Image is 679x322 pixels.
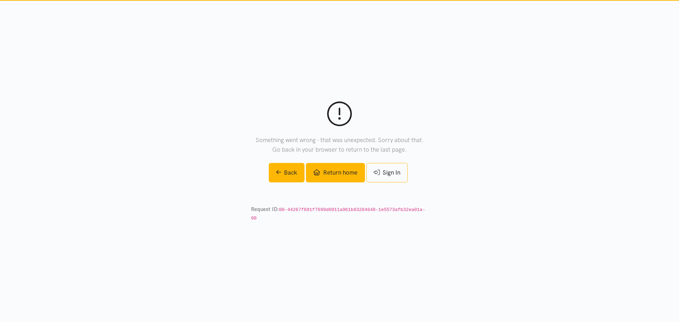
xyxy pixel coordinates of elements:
code: 00-44267f691f7699d0911a961b83284648-1e5573afb32ea01a-00 [251,207,425,221]
a: Return home [306,163,365,182]
strong: Request ID: [251,206,279,212]
p: Something went wrong - that was unexpected. Sorry about that. Go back in your browser to return t... [251,135,428,154]
a: Sign In [366,163,408,182]
a: Back [269,163,305,182]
